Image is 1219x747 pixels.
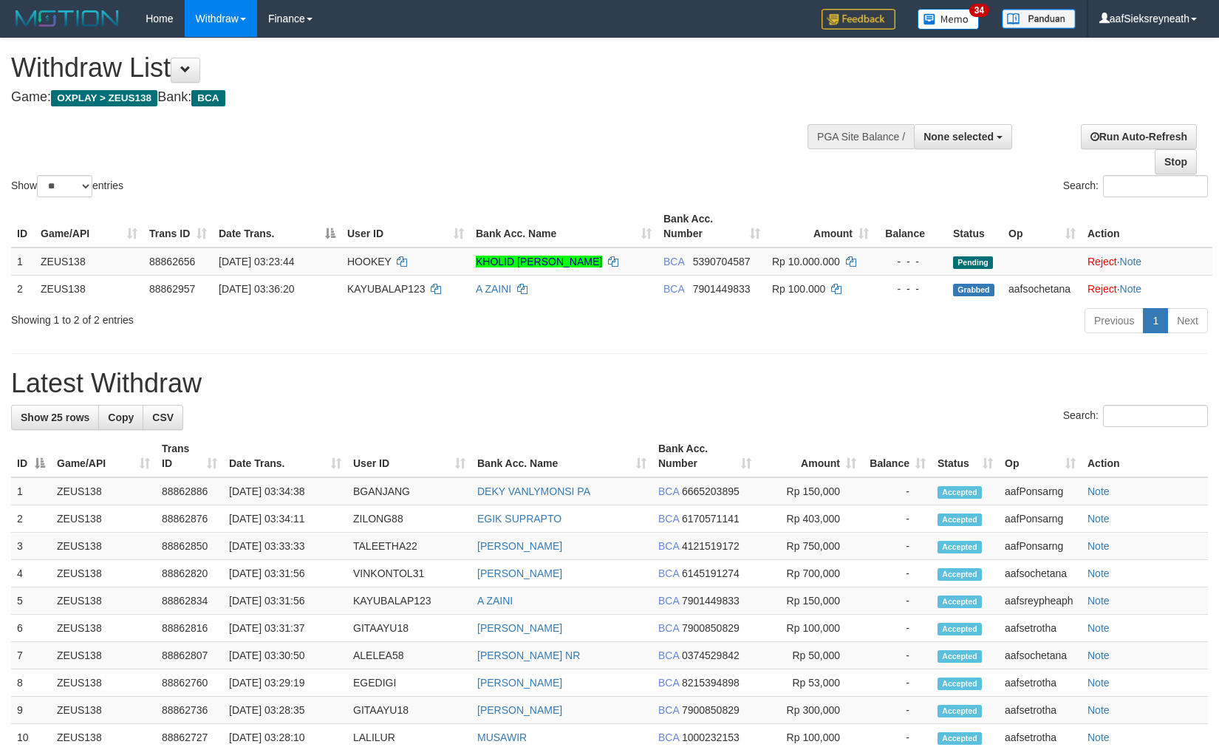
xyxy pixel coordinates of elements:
td: - [862,533,932,560]
td: [DATE] 03:30:50 [223,642,347,669]
td: ZEUS138 [51,669,156,697]
span: 88862656 [149,256,195,267]
span: Accepted [938,732,982,745]
td: Rp 750,000 [757,533,862,560]
span: BCA [658,622,679,634]
span: Show 25 rows [21,412,89,423]
td: Rp 403,000 [757,505,862,533]
th: Op: activate to sort column ascending [1003,205,1082,248]
td: - [862,669,932,697]
th: Balance [875,205,947,248]
span: Accepted [938,650,982,663]
div: PGA Site Balance / [807,124,914,149]
td: Rp 150,000 [757,587,862,615]
th: Date Trans.: activate to sort column descending [213,205,341,248]
td: aafPonsarng [999,505,1082,533]
a: Note [1087,513,1110,525]
div: - - - [881,254,941,269]
th: ID [11,205,35,248]
span: Copy 7901449833 to clipboard [682,595,740,607]
a: Note [1120,283,1142,295]
td: 88862760 [156,669,223,697]
span: Copy 7900850829 to clipboard [682,622,740,634]
td: · [1082,275,1212,302]
span: 88862957 [149,283,195,295]
span: [DATE] 03:36:20 [219,283,294,295]
th: Action [1082,435,1208,477]
span: CSV [152,412,174,423]
th: Amount: activate to sort column ascending [766,205,875,248]
a: Previous [1085,308,1144,333]
a: EGIK SUPRAPTO [477,513,561,525]
span: Copy 6145191274 to clipboard [682,567,740,579]
span: KAYUBALAP123 [347,283,426,295]
td: 88862807 [156,642,223,669]
td: 88862886 [156,477,223,505]
a: Note [1087,677,1110,689]
td: 6 [11,615,51,642]
td: 7 [11,642,51,669]
a: Note [1087,567,1110,579]
a: Note [1087,731,1110,743]
td: ZEUS138 [35,248,143,276]
span: BCA [658,731,679,743]
span: Grabbed [953,284,994,296]
td: Rp 53,000 [757,669,862,697]
div: Showing 1 to 2 of 2 entries [11,307,497,327]
h1: Latest Withdraw [11,369,1208,398]
span: Copy 1000232153 to clipboard [682,731,740,743]
span: OXPLAY > ZEUS138 [51,90,157,106]
td: ZEUS138 [51,533,156,560]
a: Note [1087,595,1110,607]
td: ZEUS138 [51,477,156,505]
a: Note [1087,485,1110,497]
th: Bank Acc. Name: activate to sort column ascending [471,435,652,477]
a: Show 25 rows [11,405,99,430]
td: aafsetrotha [999,615,1082,642]
h1: Withdraw List [11,53,798,83]
span: Copy 5390704587 to clipboard [693,256,751,267]
td: [DATE] 03:29:19 [223,669,347,697]
td: [DATE] 03:31:37 [223,615,347,642]
td: aafPonsarng [999,477,1082,505]
td: 9 [11,697,51,724]
td: - [862,477,932,505]
td: 88862736 [156,697,223,724]
th: Action [1082,205,1212,248]
span: Rp 100.000 [772,283,825,295]
img: panduan.png [1002,9,1076,29]
img: Feedback.jpg [822,9,895,30]
td: KAYUBALAP123 [347,587,471,615]
span: Copy 6665203895 to clipboard [682,485,740,497]
span: BCA [658,677,679,689]
th: Amount: activate to sort column ascending [757,435,862,477]
td: ZEUS138 [35,275,143,302]
td: [DATE] 03:33:33 [223,533,347,560]
a: DEKY VANLYMONSI PA [477,485,590,497]
th: Status [947,205,1003,248]
span: Rp 10.000.000 [772,256,840,267]
span: [DATE] 03:23:44 [219,256,294,267]
label: Show entries [11,175,123,197]
span: Pending [953,256,993,269]
td: 5 [11,587,51,615]
td: 1 [11,477,51,505]
span: Copy 0374529842 to clipboard [682,649,740,661]
td: aafsochetana [1003,275,1082,302]
span: BCA [658,540,679,552]
th: Bank Acc. Name: activate to sort column ascending [470,205,658,248]
td: ZEUS138 [51,560,156,587]
td: Rp 300,000 [757,697,862,724]
span: Accepted [938,623,982,635]
td: 4 [11,560,51,587]
td: · [1082,248,1212,276]
h4: Game: Bank: [11,90,798,105]
td: ZEUS138 [51,697,156,724]
td: [DATE] 03:31:56 [223,587,347,615]
td: ALELEA58 [347,642,471,669]
a: Next [1167,308,1208,333]
td: [DATE] 03:31:56 [223,560,347,587]
img: MOTION_logo.png [11,7,123,30]
a: [PERSON_NAME] [477,567,562,579]
a: [PERSON_NAME] [477,704,562,716]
